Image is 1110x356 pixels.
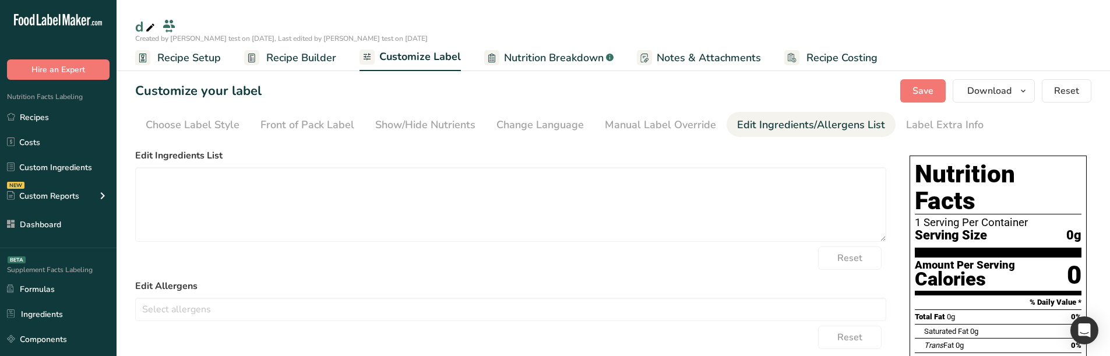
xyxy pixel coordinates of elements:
[947,312,955,321] span: 0g
[737,117,885,133] div: Edit Ingredients/Allergens List
[135,82,262,101] h1: Customize your label
[7,190,79,202] div: Custom Reports
[7,59,110,80] button: Hire an Expert
[135,279,886,293] label: Edit Allergens
[970,327,978,336] span: 0g
[8,256,26,263] div: BETA
[1071,312,1081,321] span: 0%
[496,117,584,133] div: Change Language
[924,341,943,350] i: Trans
[915,260,1015,271] div: Amount Per Serving
[967,84,1012,98] span: Download
[906,117,984,133] div: Label Extra Info
[504,50,604,66] span: Nutrition Breakdown
[605,117,716,133] div: Manual Label Override
[818,246,882,270] button: Reset
[924,327,968,336] span: Saturated Fat
[1070,316,1098,344] div: Open Intercom Messenger
[1042,79,1091,103] button: Reset
[915,161,1081,214] h1: Nutrition Facts
[260,117,354,133] div: Front of Pack Label
[953,79,1035,103] button: Download
[912,84,933,98] span: Save
[915,312,945,321] span: Total Fat
[360,44,461,72] a: Customize Label
[244,45,336,71] a: Recipe Builder
[784,45,878,71] a: Recipe Costing
[1071,341,1081,350] span: 0%
[956,341,964,350] span: 0g
[266,50,336,66] span: Recipe Builder
[837,330,862,344] span: Reset
[837,251,862,265] span: Reset
[637,45,761,71] a: Notes & Attachments
[900,79,946,103] button: Save
[915,228,987,243] span: Serving Size
[7,182,24,189] div: NEW
[806,50,878,66] span: Recipe Costing
[1067,260,1081,291] div: 0
[915,271,1015,288] div: Calories
[135,45,221,71] a: Recipe Setup
[924,341,954,350] span: Fat
[136,300,886,318] input: Select allergens
[484,45,614,71] a: Nutrition Breakdown
[818,326,882,349] button: Reset
[146,117,239,133] div: Choose Label Style
[379,49,461,65] span: Customize Label
[915,295,1081,309] section: % Daily Value *
[375,117,475,133] div: Show/Hide Nutrients
[1054,84,1079,98] span: Reset
[657,50,761,66] span: Notes & Attachments
[135,149,886,163] label: Edit Ingredients List
[1066,228,1081,243] span: 0g
[135,34,428,43] span: Created by [PERSON_NAME] test on [DATE], Last edited by [PERSON_NAME] test on [DATE]
[157,50,221,66] span: Recipe Setup
[915,217,1081,228] div: 1 Serving Per Container
[135,16,157,37] div: d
